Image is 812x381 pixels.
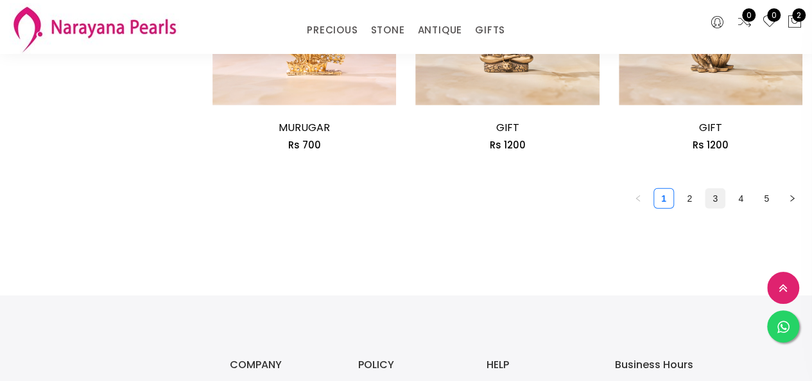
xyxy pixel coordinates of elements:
[634,195,642,202] span: left
[705,189,725,208] a: 3
[487,360,589,370] h3: HELP
[417,21,462,40] a: ANTIQUE
[742,8,756,22] span: 0
[767,8,781,22] span: 0
[679,188,700,209] li: 2
[496,120,519,135] a: GIFT
[628,188,648,209] button: left
[757,189,776,208] a: 5
[680,189,699,208] a: 2
[490,138,526,152] span: Rs 1200
[693,138,729,152] span: Rs 1200
[705,188,725,209] li: 3
[756,188,777,209] li: 5
[475,21,505,40] a: GIFTS
[358,360,461,370] h3: POLICY
[653,188,674,209] li: 1
[737,14,752,31] a: 0
[792,8,806,22] span: 2
[730,188,751,209] li: 4
[230,360,333,370] h3: COMPANY
[762,14,777,31] a: 0
[787,14,802,31] button: 2
[699,120,722,135] a: GIFT
[782,188,802,209] li: Next Page
[628,188,648,209] li: Previous Page
[288,138,321,152] span: Rs 700
[654,189,673,208] a: 1
[279,120,330,135] a: MURUGAR
[370,21,404,40] a: STONE
[731,189,750,208] a: 4
[615,360,718,370] h3: Business Hours
[788,195,796,202] span: right
[782,188,802,209] button: right
[307,21,358,40] a: PRECIOUS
